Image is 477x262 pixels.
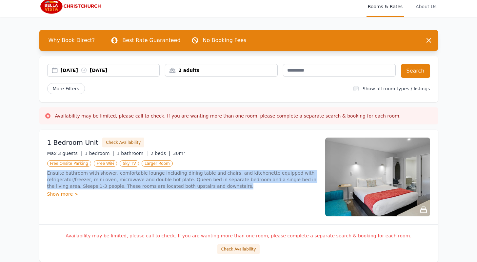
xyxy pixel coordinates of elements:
[203,36,247,44] p: No Booking Fees
[47,160,91,167] span: Free Onsite Parking
[142,160,173,167] span: Larger Room
[217,244,259,254] button: Check Availability
[61,67,160,74] div: [DATE] [DATE]
[117,151,148,156] span: 1 bathroom |
[47,138,99,147] h3: 1 Bedroom Unit
[165,67,277,74] div: 2 adults
[363,86,430,91] label: Show all room types / listings
[47,151,82,156] span: Max 3 guests |
[47,83,85,94] span: More Filters
[94,160,117,167] span: Free WiFi
[47,232,430,239] p: Availability may be limited, please call to check. If you are wanting more than one room, please ...
[122,36,180,44] p: Best Rate Guaranteed
[150,151,170,156] span: 2 beds |
[120,160,139,167] span: Sky TV
[55,113,401,119] h3: Availability may be limited, please call to check. If you are wanting more than one room, please ...
[47,191,317,197] div: Show more >
[173,151,185,156] span: 30m²
[102,138,144,147] button: Check Availability
[43,34,100,47] span: Why Book Direct?
[401,64,430,78] button: Search
[47,170,317,189] p: Ensuite bathroom with shower, comfortable lounge including dining table and chairs, and kitchenet...
[85,151,114,156] span: 1 bedroom |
